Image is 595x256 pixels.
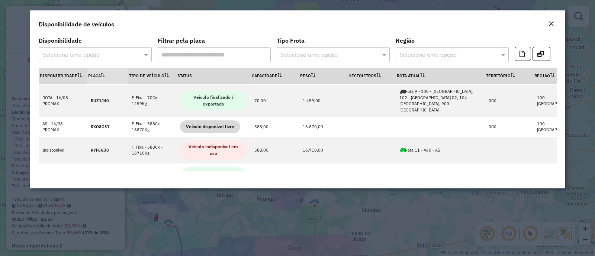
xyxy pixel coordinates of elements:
[39,85,87,117] td: ROTA - 16/08 - PROMAX
[87,68,128,84] th: Placa
[91,124,110,129] strong: RXO8G37
[180,167,247,187] span: Veículo finalizado / exportado
[176,68,251,84] th: Status
[251,163,299,190] td: 210,00
[396,36,415,45] label: Região
[485,117,533,137] td: 000
[91,98,109,103] strong: RUZ1J40
[399,88,481,113] div: Rota 9 - 100 - [GEOGRAPHIC_DATA], 102 - [GEOGRAPHIC_DATA] 02, 104 - [GEOGRAPHIC_DATA], 900 - [GEO...
[180,91,247,110] span: Veículo finalizado / exportado
[533,163,582,190] td: 403 - Sobradinho (Rota Critica) 
[396,68,485,84] th: Rota Atual
[91,148,109,153] strong: RYF6G38
[546,19,556,29] button: Close
[128,117,176,137] td: F. Fixa - 588Cx - 16870Kg
[299,137,347,163] td: 16.710,00
[128,68,176,84] th: Tipo de veículo
[39,117,87,137] td: AS - 16/08 - PROMAX
[39,137,87,163] td: Indisponível
[128,163,176,190] td: F. Fixa - 210Cx - 7520Kg
[485,85,533,117] td: 000
[128,85,176,117] td: F. Fixa - 70Cx - 1459Kg
[180,140,247,160] span: Veículo indisponível em uso
[39,68,87,84] th: Disponibilidade
[347,68,396,84] th: Hectolitros
[299,68,347,84] th: Peso
[128,137,176,163] td: F. Fixa - 588Cx - 16710Kg
[533,117,582,137] td: 100 - [GEOGRAPHIC_DATA]
[180,120,240,133] span: Veículo disponível livre
[299,85,347,117] td: 1.459,00
[39,20,114,29] h4: Disponibilidade de veículos
[299,163,347,190] td: 7.520,00
[533,68,582,84] th: Região
[39,36,82,45] label: Disponibilidade
[485,163,533,190] td: 000
[399,147,481,153] div: Rota 11 - 460 - AS
[251,117,299,137] td: 588,00
[158,36,205,45] label: Filtrar pela placa
[533,85,582,117] td: 100 - [GEOGRAPHIC_DATA]
[251,85,299,117] td: 70,00
[548,21,554,27] em: Fechar
[485,68,533,84] th: Território
[277,36,305,45] label: Tipo Frota
[251,137,299,163] td: 588,00
[39,163,87,190] td: ROTA - 16/08 - PROMAX
[251,68,299,84] th: Capacidade
[299,117,347,137] td: 16.870,00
